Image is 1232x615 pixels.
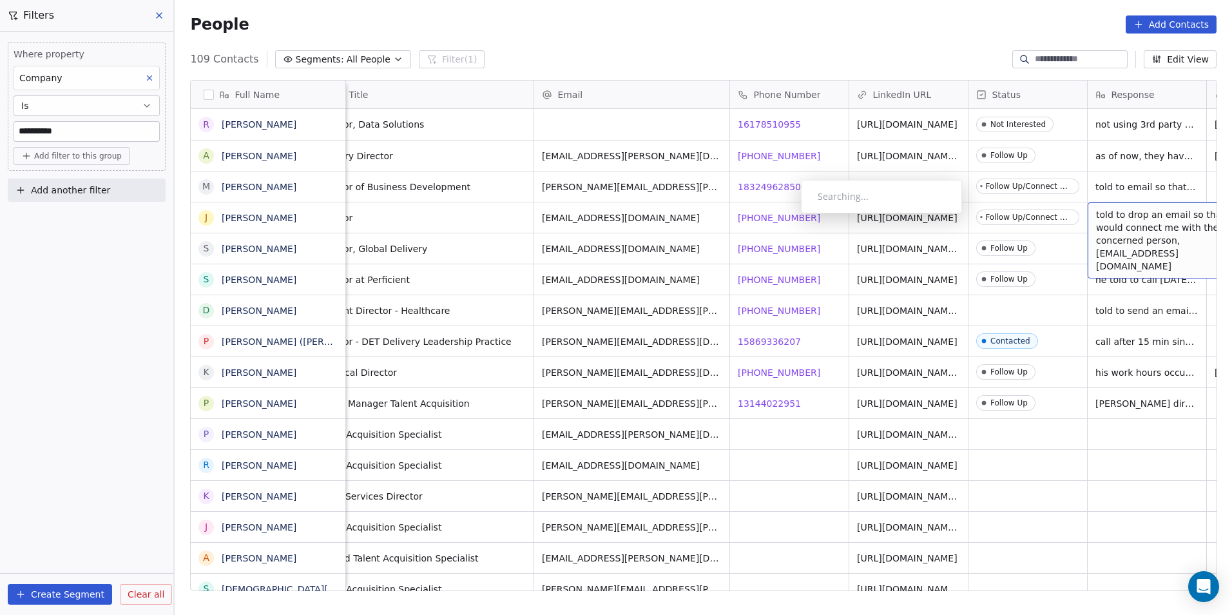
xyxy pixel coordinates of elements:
div: P [204,335,209,348]
div: Follow Up [990,244,1028,253]
div: Response [1088,81,1206,108]
span: [PERSON_NAME][EMAIL_ADDRESS][PERSON_NAME][DOMAIN_NAME] [542,490,722,503]
button: Add Contacts [1126,15,1217,34]
span: Response [1111,88,1154,101]
div: Phone Number [730,81,849,108]
a: [URL][DOMAIN_NAME][PERSON_NAME] [857,584,1032,594]
span: [PHONE_NUMBER] [738,366,820,379]
span: call after 15 min since he's in another call , he was +ve only heard me and was busy and told can... [1095,335,1198,348]
span: Job Title [332,88,368,101]
div: Follow Up/Connect With Concerned Person [986,182,1072,191]
span: [EMAIL_ADDRESS][PERSON_NAME][DOMAIN_NAME] [542,552,722,565]
a: [PERSON_NAME] [222,398,296,409]
span: Delivery Director [316,150,526,162]
div: J [205,211,207,224]
span: told to send an email so that he route to someone who's taking take of his requirements, told i d... [1095,304,1198,317]
a: [PERSON_NAME] [222,151,296,161]
div: Status [968,81,1087,108]
a: [URL][DOMAIN_NAME] [857,398,958,409]
span: Segments: [296,53,344,66]
a: [URL][DOMAIN_NAME][PERSON_NAME] [857,306,1032,316]
a: [URL][DOMAIN_NAME] [857,119,958,130]
a: [PERSON_NAME] [222,213,296,223]
a: [DEMOGRAPHIC_DATA][PERSON_NAME][DEMOGRAPHIC_DATA] [222,584,502,594]
span: told to email so that he would route me to someone who deals with these.. [EMAIL_ADDRESS][DOMAIN_... [1095,181,1198,193]
span: [PHONE_NUMBER] [738,150,820,162]
button: Edit View [1144,50,1217,68]
div: Searching... [818,190,945,203]
div: K [204,366,209,379]
div: LinkedIn URL [849,81,968,108]
span: [PHONE_NUMBER] [738,304,820,317]
a: [URL][DOMAIN_NAME][PERSON_NAME] [857,244,1032,254]
div: S [204,242,209,255]
span: Technical Director [316,366,526,379]
div: K [204,489,209,503]
span: 109 Contacts [190,52,258,67]
div: P [204,427,209,441]
a: [URL][DOMAIN_NAME] [857,460,958,471]
a: [PERSON_NAME] ([PERSON_NAME]) [222,337,381,347]
span: his work hours occupied so told me to call at lunch hour or after hours, told there's no chance f... [1095,366,1198,379]
a: [URL][DOMAIN_NAME][PERSON_NAME] [857,367,1032,378]
span: 15869336207 [738,335,801,348]
a: [PERSON_NAME] [222,182,296,192]
a: [PERSON_NAME] [222,306,296,316]
span: Talent Acquisition Specialist [316,583,526,596]
div: D [203,304,210,317]
span: [PHONE_NUMBER] [738,211,820,224]
a: [PERSON_NAME] [222,429,296,440]
span: Client Services Director [316,490,526,503]
span: [PHONE_NUMBER] [738,273,820,286]
span: Director, Global Delivery [316,242,526,255]
span: Talent Acquisition Specialist [316,428,526,441]
span: [PERSON_NAME][EMAIL_ADDRESS][PERSON_NAME][DOMAIN_NAME] [542,181,722,193]
span: Director of Business Development [316,181,526,193]
div: Job Title [309,81,534,108]
a: [URL][DOMAIN_NAME] [857,275,958,285]
span: [PERSON_NAME][EMAIL_ADDRESS][DOMAIN_NAME] [542,335,722,348]
span: [PERSON_NAME][EMAIL_ADDRESS][PERSON_NAME][DOMAIN_NAME] [542,304,722,317]
div: A [204,149,210,162]
a: [URL][DOMAIN_NAME][PERSON_NAME] [857,522,1032,532]
a: [URL][DOMAIN_NAME] [857,337,958,347]
span: Talent Acquisition Specialist [316,459,526,472]
div: Contacted [990,337,1030,346]
a: [PERSON_NAME] [222,522,296,532]
a: [URL][DOMAIN_NAME] [857,213,958,223]
a: [PERSON_NAME] [222,119,296,130]
span: Director [316,211,526,224]
a: [URL][DOMAIN_NAME][PERSON_NAME] [857,151,1032,161]
a: [PERSON_NAME] [222,275,296,285]
span: he told to call [DATE] same time 2 est, Told We could talk reg this [DATE] not rn and get into a ... [1095,273,1198,286]
span: Senior Manager Talent Acquisition [316,397,526,410]
span: [PERSON_NAME][EMAIL_ADDRESS][PERSON_NAME][DOMAIN_NAME] [542,521,722,534]
div: Follow Up [990,275,1028,284]
span: Phone Number [753,88,820,101]
div: grid [191,109,346,591]
span: Director, Data Solutions [316,118,526,131]
span: Talent Acquisition Specialist [316,521,526,534]
span: [PERSON_NAME][EMAIL_ADDRESS][DOMAIN_NAME] [542,366,722,379]
div: Follow Up/Connect With Concerned Person [986,213,1072,222]
span: All People [347,53,390,66]
a: [PERSON_NAME] [222,460,296,471]
span: as of now, they have internal team to takecare. if there are anything, will let you know [1095,150,1198,162]
span: [PERSON_NAME] directed me to reach out to her -> dlc, not even to email [1095,397,1198,410]
span: Sr Lead Talent Acquisition Specialist [316,552,526,565]
div: J [205,520,207,534]
span: 16178510955 [738,118,801,131]
span: [PERSON_NAME][EMAIL_ADDRESS][PERSON_NAME][DOMAIN_NAME] [542,583,722,596]
span: [PERSON_NAME][EMAIL_ADDRESS][PERSON_NAME][DOMAIN_NAME] [542,397,722,410]
span: [EMAIL_ADDRESS][DOMAIN_NAME] [542,242,722,255]
span: Account Director - Healthcare [316,304,526,317]
span: Director - DET Delivery Leadership Practice [316,335,526,348]
span: LinkedIn URL [872,88,931,101]
span: 18324962850 [738,181,801,193]
button: Filter(1) [419,50,485,68]
span: Status [992,88,1021,101]
span: [PHONE_NUMBER] [738,242,820,255]
span: [EMAIL_ADDRESS][DOMAIN_NAME] [542,211,722,224]
div: S [204,582,209,596]
span: [EMAIL_ADDRESS][PERSON_NAME][DOMAIN_NAME] [542,428,722,441]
